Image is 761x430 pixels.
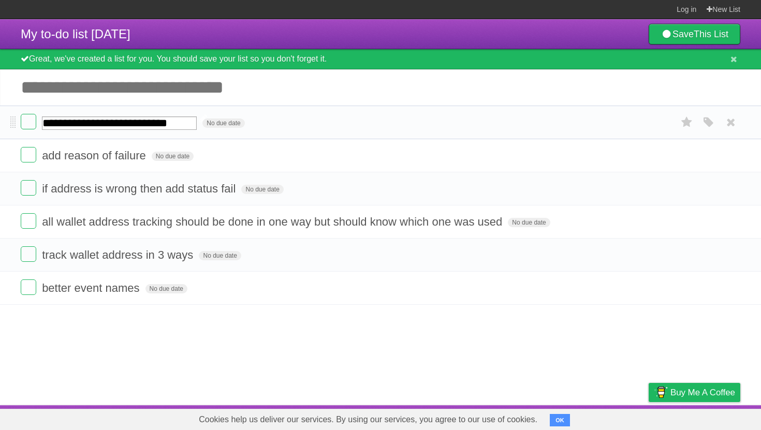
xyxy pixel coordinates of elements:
[152,152,194,161] span: No due date
[21,246,36,262] label: Done
[42,281,142,294] span: better event names
[600,408,623,427] a: Terms
[145,284,187,293] span: No due date
[21,27,130,41] span: My to-do list [DATE]
[21,279,36,295] label: Done
[550,414,570,426] button: OK
[511,408,533,427] a: About
[545,408,587,427] a: Developers
[694,29,728,39] b: This List
[649,24,740,45] a: SaveThis List
[649,383,740,402] a: Buy me a coffee
[202,118,244,128] span: No due date
[675,408,740,427] a: Suggest a feature
[42,215,505,228] span: all wallet address tracking should be done in one way but should know which one was used
[654,383,668,401] img: Buy me a coffee
[21,114,36,129] label: Done
[42,182,238,195] span: if address is wrong then add status fail
[635,408,662,427] a: Privacy
[199,251,241,260] span: No due date
[241,185,283,194] span: No due date
[677,114,697,131] label: Star task
[508,218,550,227] span: No due date
[188,409,548,430] span: Cookies help us deliver our services. By using our services, you agree to our use of cookies.
[42,149,149,162] span: add reason of failure
[42,248,196,261] span: track wallet address in 3 ways
[21,213,36,229] label: Done
[21,147,36,162] label: Done
[21,180,36,196] label: Done
[670,383,735,402] span: Buy me a coffee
